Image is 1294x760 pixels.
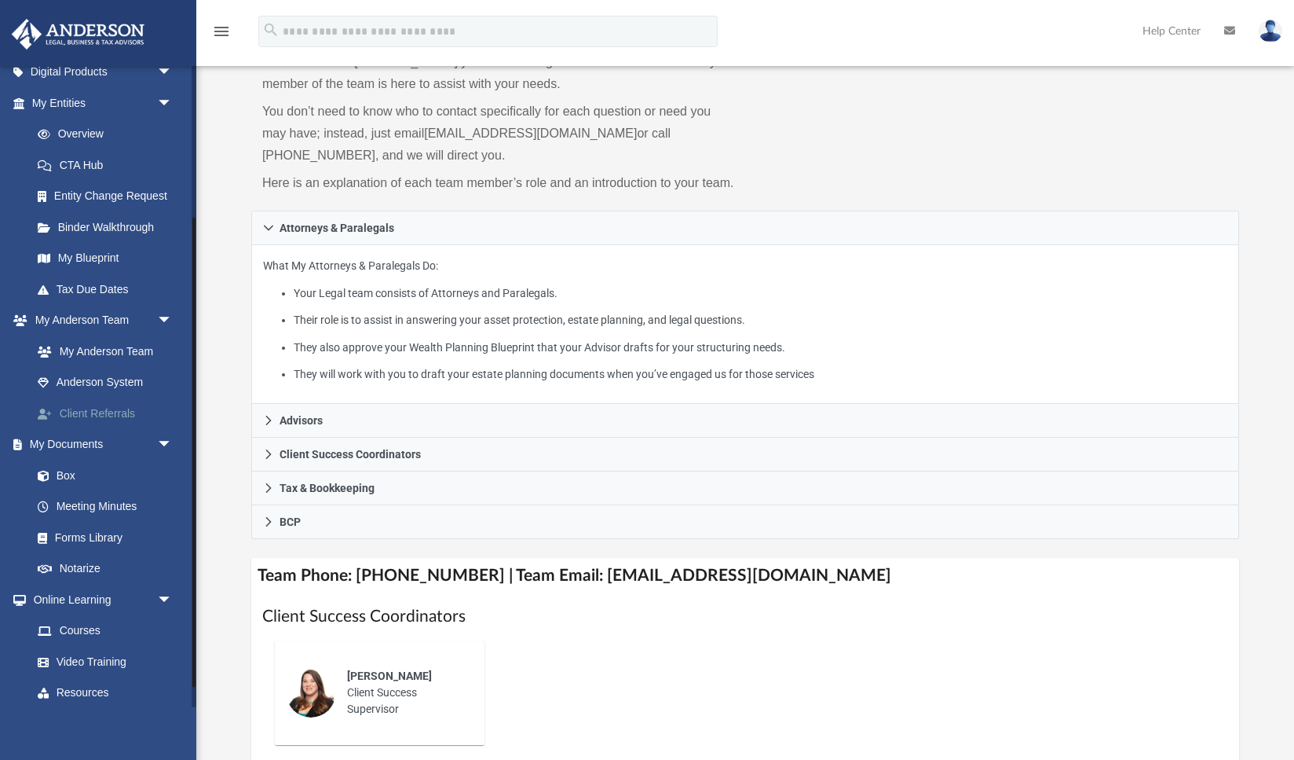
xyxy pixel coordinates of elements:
[280,222,394,233] span: Attorneys & Paralegals
[157,305,188,337] span: arrow_drop_down
[22,553,188,585] a: Notarize
[280,415,323,426] span: Advisors
[11,429,188,461] a: My Documentsarrow_drop_down
[22,522,181,553] a: Forms Library
[22,149,196,181] a: CTA Hub
[22,491,188,523] a: Meeting Minutes
[212,22,231,41] i: menu
[424,127,637,140] a: [EMAIL_ADDRESS][DOMAIN_NAME]
[22,243,188,274] a: My Blueprint
[22,677,188,709] a: Resources
[7,19,149,50] img: Anderson Advisors Platinum Portal
[22,615,188,647] a: Courses
[347,670,432,682] span: [PERSON_NAME]
[251,211,1239,245] a: Attorneys & Paralegals
[22,274,196,305] a: Tax Due Dates
[22,119,196,150] a: Overview
[11,57,196,88] a: Digital Productsarrow_drop_down
[22,367,196,398] a: Anderson System
[280,449,421,460] span: Client Success Coordinators
[212,30,231,41] a: menu
[336,657,473,729] div: Client Success Supervisor
[157,57,188,89] span: arrow_drop_down
[157,87,188,119] span: arrow_drop_down
[251,505,1239,539] a: BCP
[262,21,280,39] i: search
[262,101,734,167] p: You don’t need to know who to contact specifically for each question or need you may have; instea...
[262,51,734,95] p: While a client of [PERSON_NAME] you will be assigned a Team to work with. Any member of the team ...
[157,429,188,461] span: arrow_drop_down
[157,584,188,616] span: arrow_drop_down
[251,558,1239,593] h4: Team Phone: [PHONE_NUMBER] | Team Email: [EMAIL_ADDRESS][DOMAIN_NAME]
[11,305,196,336] a: My Anderson Teamarrow_drop_down
[294,338,1227,358] li: They also approve your Wealth Planning Blueprint that your Advisor drafts for your structuring ne...
[294,365,1227,384] li: They will work with you to draft your estate planning documents when you’ve engaged us for those ...
[11,584,188,615] a: Online Learningarrow_drop_down
[262,605,1228,628] h1: Client Success Coordinators
[22,398,196,429] a: Client Referrals
[251,472,1239,505] a: Tax & Bookkeeping
[294,310,1227,330] li: Their role is to assist in answering your asset protection, estate planning, and legal questions.
[280,516,301,527] span: BCP
[1259,20,1282,42] img: User Pic
[262,172,734,194] p: Here is an explanation of each team member’s role and an introduction to your team.
[11,87,196,119] a: My Entitiesarrow_drop_down
[22,646,181,677] a: Video Training
[22,181,196,212] a: Entity Change Request
[294,284,1227,303] li: Your Legal team consists of Attorneys and Paralegals.
[251,438,1239,472] a: Client Success Coordinators
[286,667,336,718] img: thumbnail
[280,483,375,494] span: Tax & Bookkeeping
[22,460,181,491] a: Box
[22,211,196,243] a: Binder Walkthrough
[251,404,1239,438] a: Advisors
[22,336,188,367] a: My Anderson Team
[251,245,1239,405] div: Attorneys & Paralegals
[263,256,1227,384] p: What My Attorneys & Paralegals Do:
